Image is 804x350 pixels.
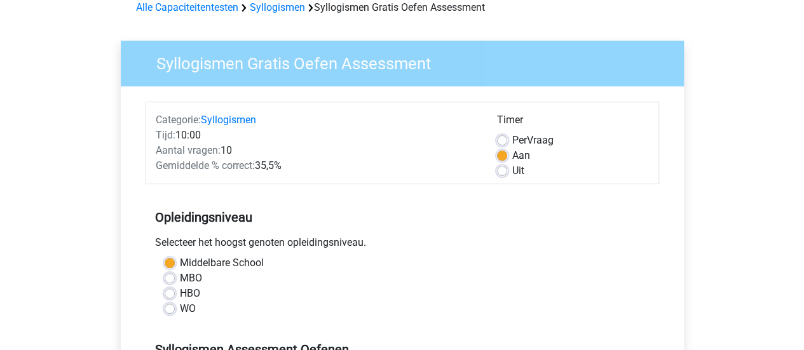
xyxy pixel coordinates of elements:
[180,271,202,286] label: MBO
[201,114,256,126] a: Syllogismen
[146,143,487,158] div: 10
[156,159,255,172] span: Gemiddelde % correct:
[180,286,200,301] label: HBO
[180,255,264,271] label: Middelbare School
[146,128,487,143] div: 10:00
[146,158,487,173] div: 35,5%
[156,129,175,141] span: Tijd:
[156,144,221,156] span: Aantal vragen:
[250,1,305,13] a: Syllogismen
[497,112,649,133] div: Timer
[156,114,201,126] span: Categorie:
[512,148,530,163] label: Aan
[136,1,238,13] a: Alle Capaciteitentesten
[141,49,674,74] h3: Syllogismen Gratis Oefen Assessment
[512,163,524,178] label: Uit
[155,205,650,230] h5: Opleidingsniveau
[180,301,196,316] label: WO
[146,235,659,255] div: Selecteer het hoogst genoten opleidingsniveau.
[512,134,527,146] span: Per
[512,133,554,148] label: Vraag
